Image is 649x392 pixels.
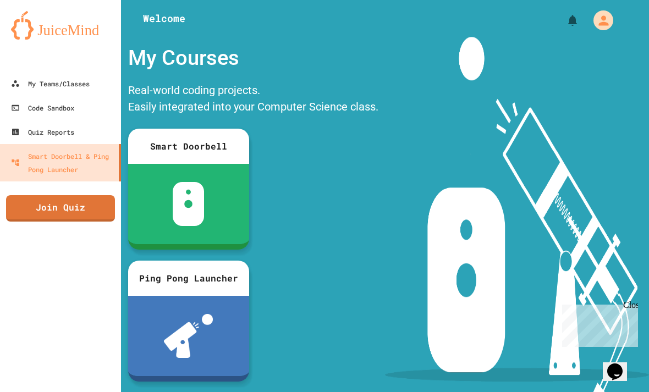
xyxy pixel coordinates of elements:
[4,4,76,70] div: Chat with us now!Close
[128,261,249,296] div: Ping Pong Launcher
[558,300,638,347] iframe: chat widget
[6,195,115,222] a: Join Quiz
[11,11,110,40] img: logo-orange.svg
[128,129,249,164] div: Smart Doorbell
[546,11,582,30] div: My Notifications
[164,314,213,358] img: ppl-with-ball.png
[11,101,74,114] div: Code Sandbox
[11,150,114,176] div: Smart Doorbell & Ping Pong Launcher
[123,37,384,79] div: My Courses
[603,348,638,381] iframe: chat widget
[11,125,74,139] div: Quiz Reports
[173,182,204,226] img: sdb-white.svg
[582,8,616,33] div: My Account
[11,77,90,90] div: My Teams/Classes
[123,79,384,120] div: Real-world coding projects. Easily integrated into your Computer Science class.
